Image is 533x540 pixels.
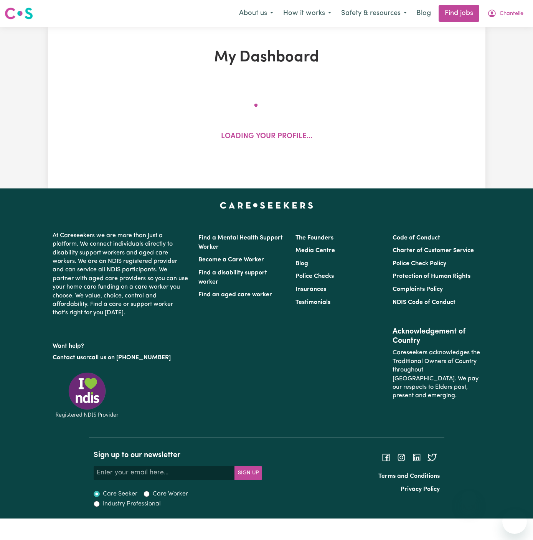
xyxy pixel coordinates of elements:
img: Registered NDIS provider [53,371,122,419]
button: How it works [278,5,336,21]
h1: My Dashboard [125,48,408,67]
a: Police Check Policy [393,261,446,267]
a: Insurances [295,286,326,292]
button: About us [234,5,278,21]
span: Chantelle [500,10,523,18]
p: Want help? [53,339,189,350]
a: Follow Careseekers on LinkedIn [412,454,421,460]
p: or [53,350,189,365]
a: NDIS Code of Conduct [393,299,455,306]
iframe: Button to launch messaging window [502,509,527,534]
p: At Careseekers we are more than just a platform. We connect individuals directly to disability su... [53,228,189,320]
label: Care Seeker [103,489,137,499]
a: call us on [PHONE_NUMBER] [89,355,171,361]
a: Find a disability support worker [198,270,267,285]
a: Privacy Policy [401,486,440,492]
a: Complaints Policy [393,286,443,292]
a: Testimonials [295,299,330,306]
a: Careseekers home page [220,202,313,208]
h2: Sign up to our newsletter [94,451,262,460]
a: Blog [295,261,308,267]
p: Loading your profile... [221,131,312,142]
h2: Acknowledgement of Country [393,327,480,345]
a: Follow Careseekers on Twitter [427,454,437,460]
a: Careseekers logo [5,5,33,22]
a: Code of Conduct [393,235,440,241]
button: Safety & resources [336,5,412,21]
button: My Account [482,5,528,21]
a: Follow Careseekers on Facebook [381,454,391,460]
a: Protection of Human Rights [393,273,470,279]
a: The Founders [295,235,333,241]
a: Find a Mental Health Support Worker [198,235,283,250]
label: Industry Professional [103,499,161,509]
label: Care Worker [153,489,188,499]
input: Enter your email here... [94,466,235,480]
p: Careseekers acknowledges the Traditional Owners of Country throughout [GEOGRAPHIC_DATA]. We pay o... [393,345,480,403]
a: Charter of Customer Service [393,248,474,254]
button: Subscribe [234,466,262,480]
img: Careseekers logo [5,7,33,20]
iframe: Close message [461,491,477,506]
a: Media Centre [295,248,335,254]
a: Find an aged care worker [198,292,272,298]
a: Terms and Conditions [378,473,440,479]
a: Police Checks [295,273,334,279]
a: Blog [412,5,436,22]
a: Find jobs [439,5,479,22]
a: Become a Care Worker [198,257,264,263]
a: Follow Careseekers on Instagram [397,454,406,460]
a: Contact us [53,355,83,361]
